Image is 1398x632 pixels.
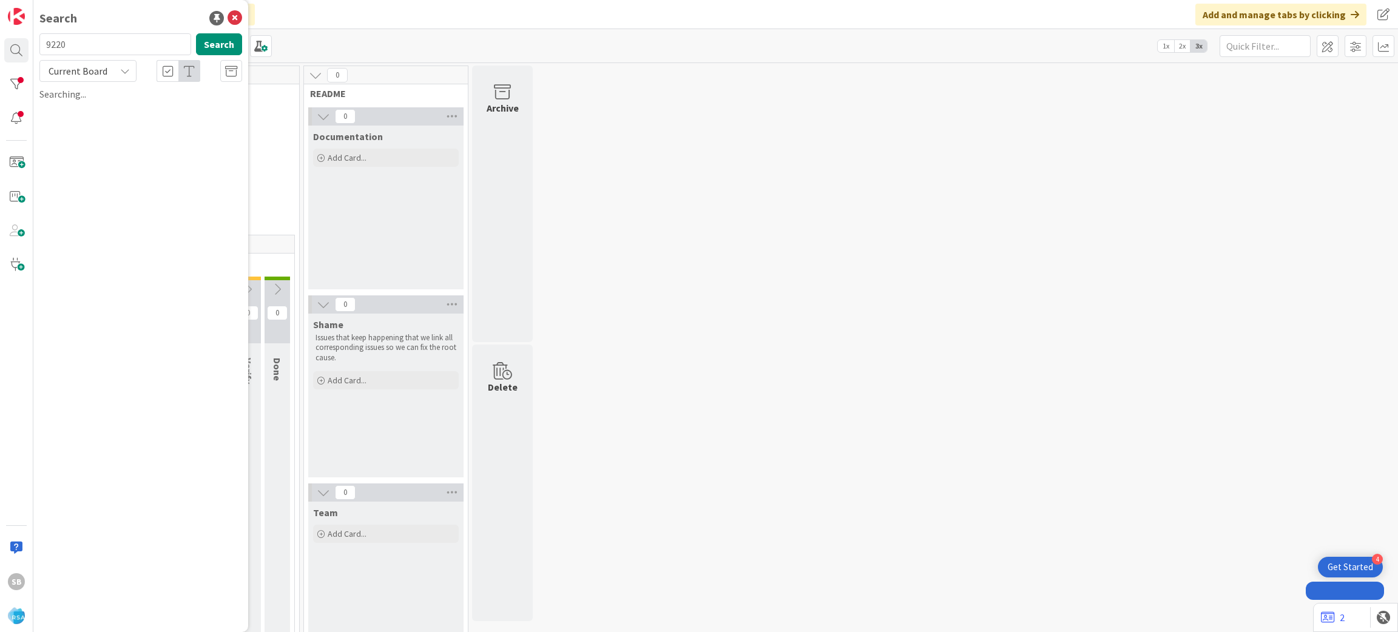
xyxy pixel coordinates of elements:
p: Issues that keep happening that we link all corresponding issues so we can fix the root cause. [316,333,456,363]
img: Visit kanbanzone.com [8,8,25,25]
span: Verify [242,358,254,384]
input: Search for title... [39,33,191,55]
div: Open Get Started checklist, remaining modules: 4 [1318,557,1383,577]
span: 0 [335,297,356,312]
div: Add and manage tabs by clicking [1195,4,1366,25]
input: Quick Filter... [1220,35,1311,57]
div: Search [39,9,77,27]
span: Add Card... [328,152,366,163]
span: 2x [1174,40,1190,52]
span: 0 [267,306,288,320]
span: Add Card... [328,375,366,386]
span: Add Card... [328,528,366,539]
span: Documentation [313,130,383,143]
button: Search [196,33,242,55]
span: 0 [238,306,258,320]
div: Searching... [39,87,242,101]
div: Delete [488,380,518,394]
span: Done [271,358,283,381]
span: 0 [327,68,348,82]
div: 4 [1372,554,1383,565]
span: Current Board [49,65,107,77]
span: Shame [313,318,343,331]
span: Team [313,506,338,519]
div: SB [8,573,25,590]
span: README [310,87,453,99]
img: avatar [8,607,25,624]
span: 0 [335,485,356,500]
div: Archive [487,101,519,115]
span: 1x [1158,40,1174,52]
a: 2 [1321,610,1345,625]
span: 3x [1190,40,1207,52]
span: 0 [335,109,356,124]
div: Get Started [1328,561,1373,573]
